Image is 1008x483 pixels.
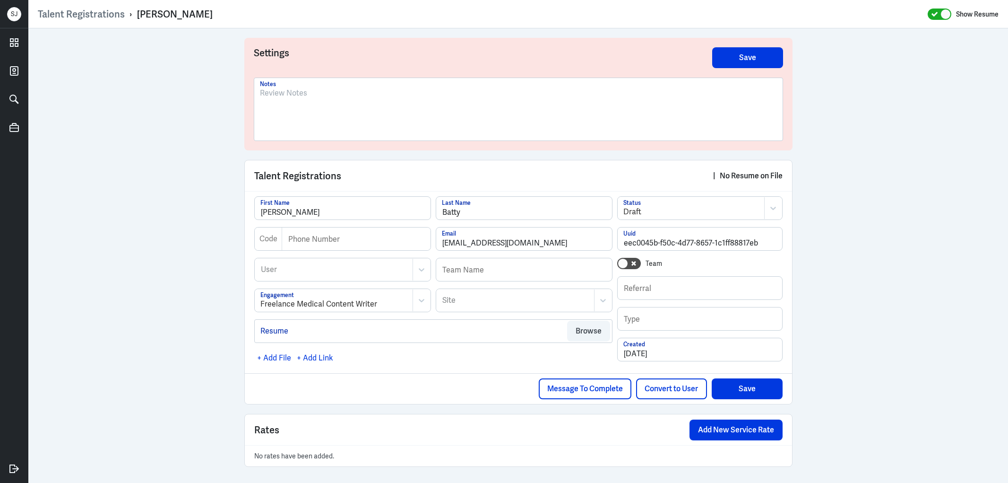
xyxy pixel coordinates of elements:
[712,47,783,68] button: Save
[618,307,782,330] input: Type
[436,228,612,250] input: Email
[618,277,782,299] input: Referral
[713,170,783,182] div: |
[125,8,137,20] p: ›
[689,420,783,440] button: Add New Service Rate
[282,228,431,250] input: Phone Number
[254,47,712,68] h3: Settings
[712,378,783,399] button: Save
[539,378,631,399] button: Message To Complete
[618,228,782,250] input: Uuid
[38,8,125,20] a: Talent Registrations
[646,259,662,269] label: Team
[436,197,612,220] input: Last Name
[255,197,431,220] input: First Name
[254,423,279,437] span: Rates
[956,8,999,20] label: Show Resume
[245,160,792,191] div: Talent Registrations
[294,350,336,366] div: + Add Link
[618,338,782,361] input: Created
[137,8,213,20] div: [PERSON_NAME]
[636,378,707,399] button: Convert to User
[254,350,294,366] div: + Add File
[567,321,610,342] button: Browse
[254,450,783,462] p: No rates have been added.
[7,7,21,21] div: S J
[720,171,783,181] span: No Resume on File
[436,258,612,281] input: Team Name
